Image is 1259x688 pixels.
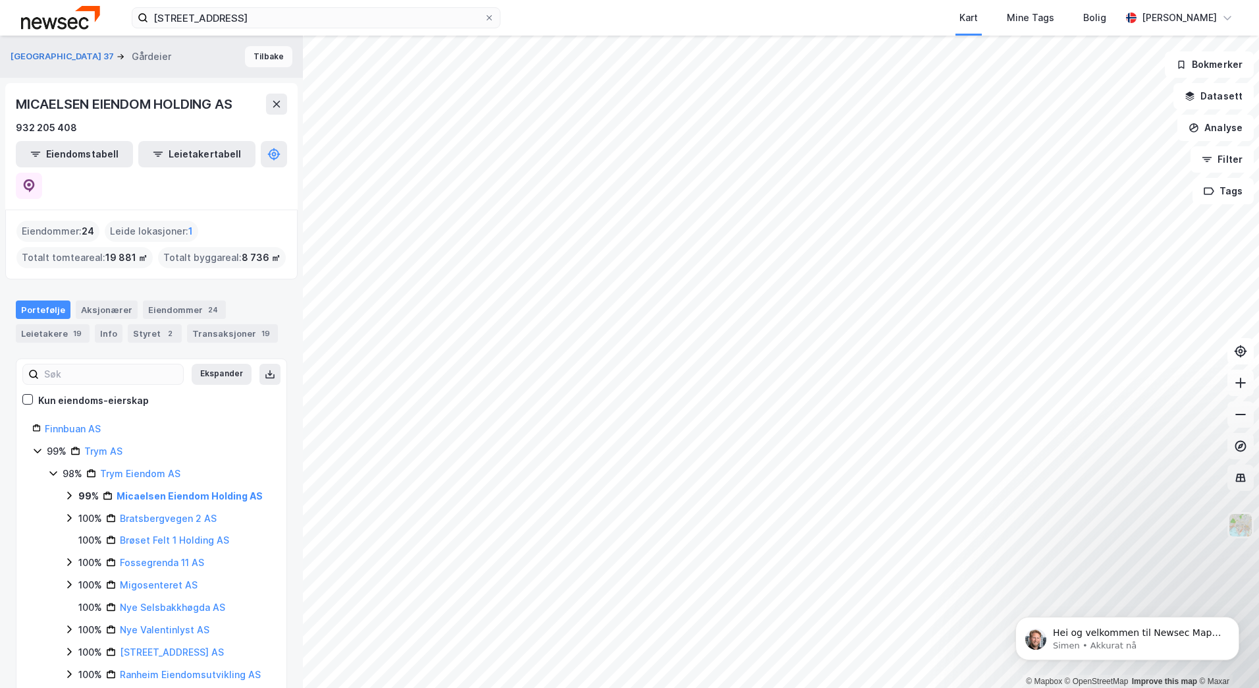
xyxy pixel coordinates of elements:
[1192,178,1254,204] button: Tags
[82,223,94,239] span: 24
[1065,677,1129,686] a: OpenStreetMap
[148,8,484,28] input: Søk på adresse, matrikkel, gårdeiere, leietakere eller personer
[117,490,263,502] a: Micaelsen Eiendom Holding AS
[120,557,204,568] a: Fossegrenda 11 AS
[205,303,221,316] div: 24
[996,589,1259,681] iframe: Intercom notifications melding
[959,10,978,26] div: Kart
[120,624,209,635] a: Nye Valentinlyst AS
[84,445,122,457] a: Trym AS
[78,600,102,616] div: 100%
[78,622,102,638] div: 100%
[120,579,198,590] a: Migosenteret AS
[1132,677,1197,686] a: Improve this map
[16,301,70,319] div: Portefølje
[78,667,102,683] div: 100%
[100,468,180,479] a: Trym Eiendom AS
[1007,10,1054,26] div: Mine Tags
[105,250,147,266] span: 19 881 ㎡
[1083,10,1106,26] div: Bolig
[1177,115,1254,141] button: Analyse
[120,602,225,613] a: Nye Selsbakkhøgda AS
[78,577,102,593] div: 100%
[16,247,153,268] div: Totalt tomteareal :
[242,250,281,266] span: 8 736 ㎡
[16,120,77,136] div: 932 205 408
[1026,677,1062,686] a: Mapbox
[78,645,102,660] div: 100%
[245,46,292,67] button: Tilbake
[143,301,226,319] div: Eiendommer
[78,532,102,548] div: 100%
[158,247,286,268] div: Totalt byggareal :
[16,221,99,242] div: Eiendommer :
[1142,10,1217,26] div: [PERSON_NAME]
[21,6,100,29] img: newsec-logo.f6e21ccffca1b3a03d2d.png
[120,513,217,524] a: Bratsbergvegen 2 AS
[259,327,273,340] div: 19
[120,646,224,658] a: [STREET_ADDRESS] AS
[63,466,82,482] div: 98%
[78,488,99,504] div: 99%
[1173,83,1254,109] button: Datasett
[16,141,133,167] button: Eiendomstabell
[16,324,90,343] div: Leietakere
[120,534,229,546] a: Brøset Felt 1 Holding AS
[163,327,176,340] div: 2
[47,444,67,459] div: 99%
[78,555,102,571] div: 100%
[45,423,101,434] a: Finnbuan AS
[16,94,234,115] div: MICAELSEN EIENDOM HOLDING AS
[39,364,183,384] input: Søk
[78,511,102,527] div: 100%
[138,141,255,167] button: Leietakertabell
[76,301,138,319] div: Aksjonærer
[105,221,198,242] div: Leide lokasjoner :
[1191,146,1254,173] button: Filter
[187,324,278,343] div: Transaksjoner
[38,393,149,409] div: Kun eiendoms-eierskap
[70,327,84,340] div: 19
[11,50,117,63] button: [GEOGRAPHIC_DATA] 37
[1165,51,1254,78] button: Bokmerker
[95,324,122,343] div: Info
[192,364,252,385] button: Ekspander
[1228,513,1253,538] img: Z
[132,49,171,65] div: Gårdeier
[188,223,193,239] span: 1
[128,324,182,343] div: Styret
[120,669,261,680] a: Ranheim Eiendomsutvikling AS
